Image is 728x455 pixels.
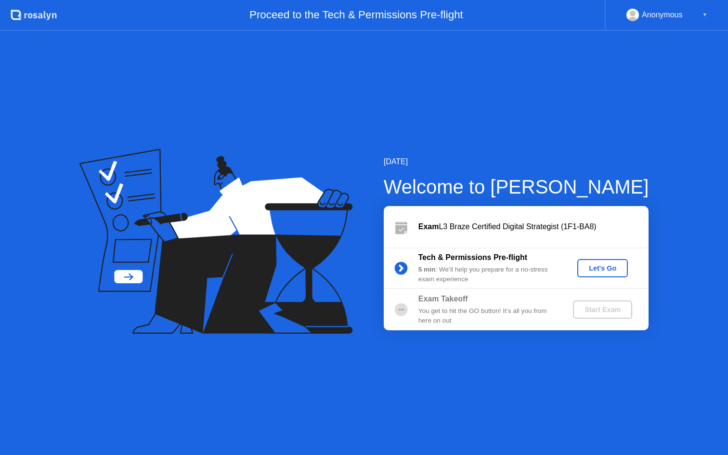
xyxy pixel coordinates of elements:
div: [DATE] [384,156,649,168]
button: Let's Go [577,259,628,277]
div: You get to hit the GO button! It’s all you from here on out [418,306,557,326]
b: 5 min [418,266,436,273]
div: : We’ll help you prepare for a no-stress exam experience [418,265,557,285]
div: Let's Go [581,264,624,272]
div: Anonymous [642,9,683,21]
div: L3 Braze Certified Digital Strategist (1F1-BA8) [418,221,649,233]
button: Start Exam [573,300,632,319]
div: Welcome to [PERSON_NAME] [384,172,649,201]
b: Tech & Permissions Pre-flight [418,253,527,261]
div: Start Exam [577,306,628,313]
b: Exam Takeoff [418,295,468,303]
div: ▼ [702,9,707,21]
b: Exam [418,222,439,231]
